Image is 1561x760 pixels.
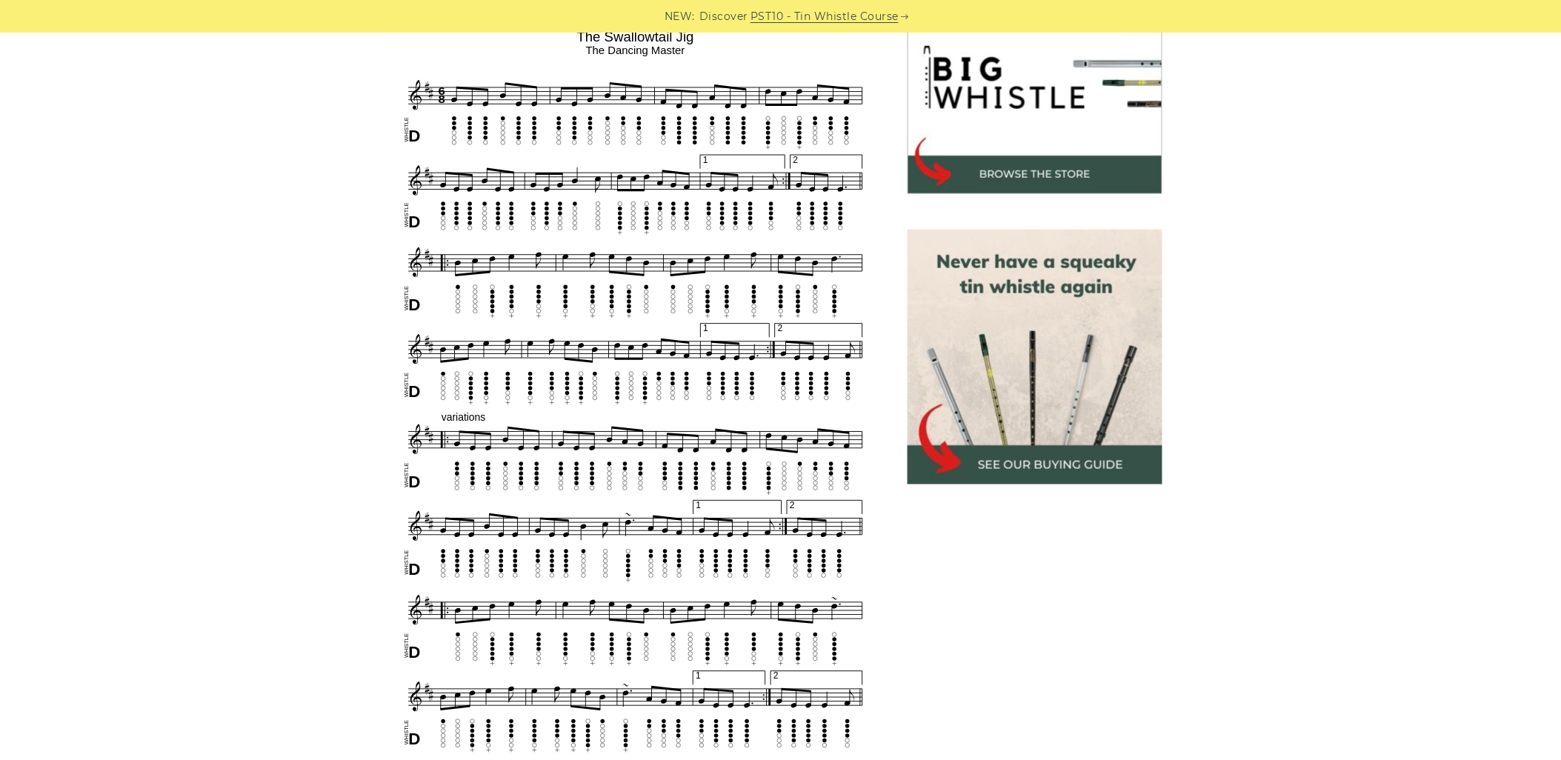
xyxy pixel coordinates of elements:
img: The Swallowtail Jig Tin Whistle Tabs & Sheet Music [399,24,872,757]
span: NEW: [665,8,695,25]
span: Discover [699,8,748,25]
a: PST10 - Tin Whistle Course [750,8,899,25]
img: tin whistle buying guide [908,230,1162,484]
